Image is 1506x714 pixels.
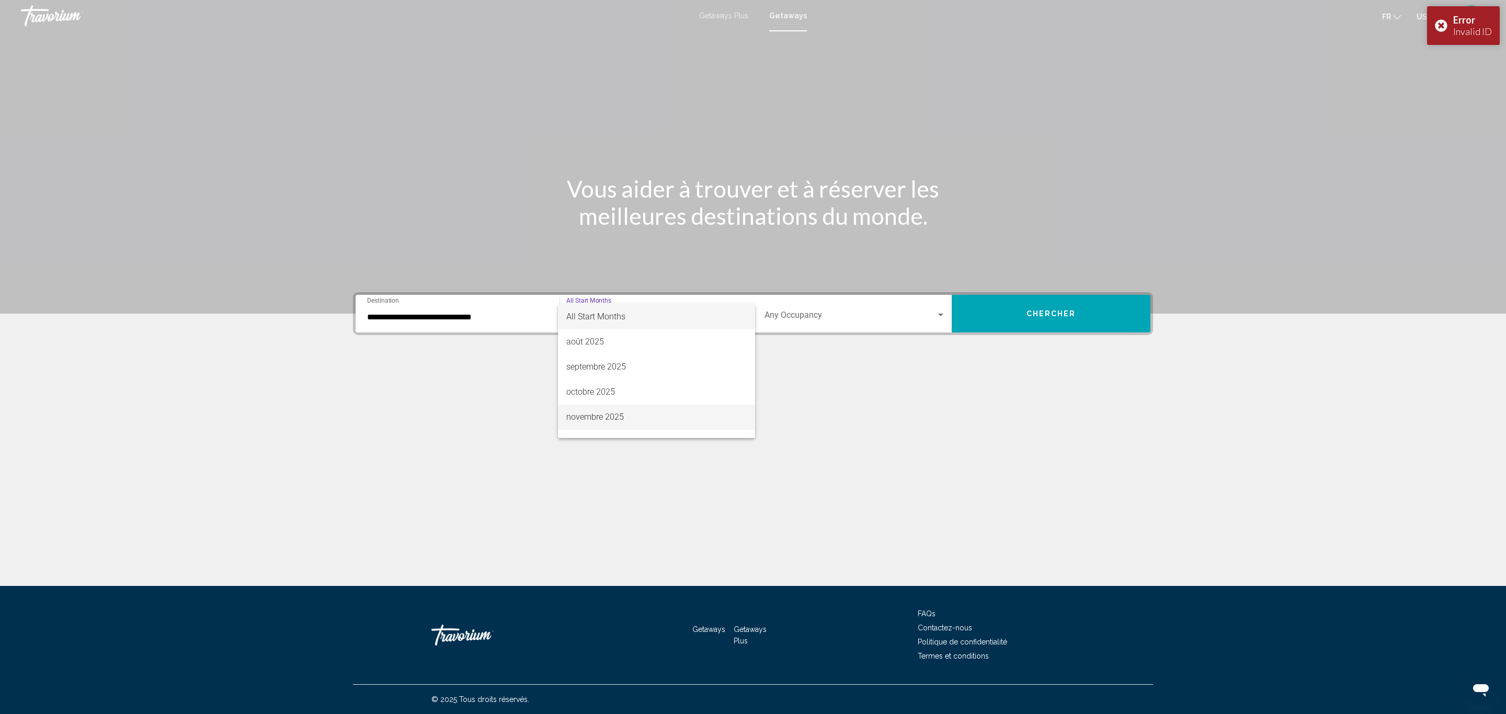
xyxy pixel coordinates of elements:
div: Invalid ID [1453,26,1492,37]
div: Error [1453,14,1492,26]
span: octobre 2025 [566,379,747,405]
span: décembre 2025 [566,430,747,455]
span: All Start Months [566,312,625,321]
iframe: Bouton de lancement de la fenêtre de messagerie [1464,672,1498,706]
span: août 2025 [566,329,747,354]
span: novembre 2025 [566,405,747,430]
span: septembre 2025 [566,354,747,379]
